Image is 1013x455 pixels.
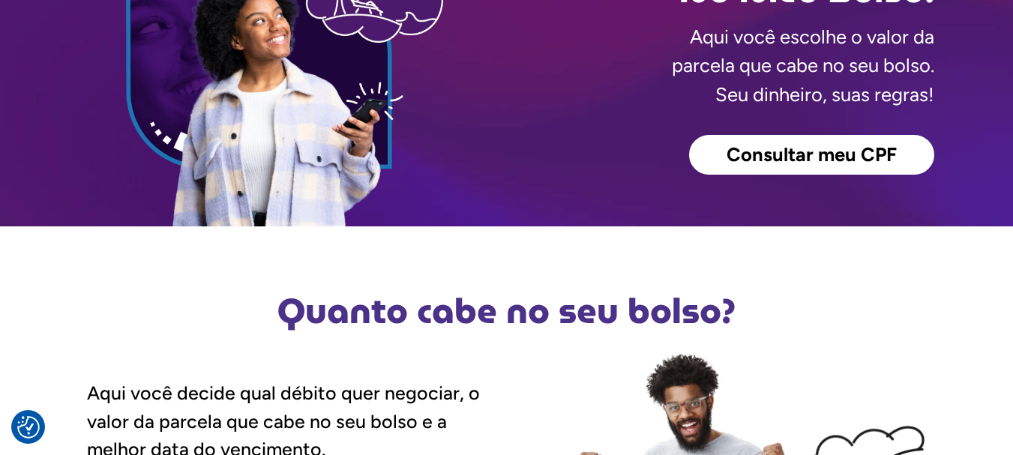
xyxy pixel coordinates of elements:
[672,22,934,109] p: Aqui você escolhe o valor da parcela que cabe no seu bolso. Seu dinheiro, suas regras!
[727,145,897,165] span: Consultar meu CPF
[79,294,934,328] h2: Quanto cabe no seu bolso?
[17,416,40,439] img: Revisit consent button
[689,135,934,175] a: Consultar meu CPF
[17,416,40,439] button: Preferências de consentimento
